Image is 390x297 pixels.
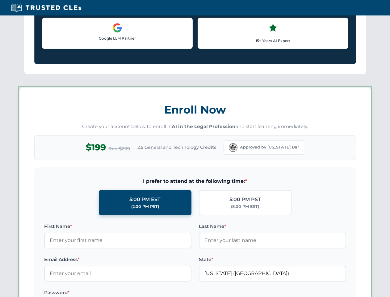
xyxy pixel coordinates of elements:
img: Google [112,23,122,33]
input: Enter your first name [44,233,191,248]
div: (2:00 PM PST) [131,204,159,210]
label: First Name [44,223,191,230]
h3: Enroll Now [34,100,356,119]
div: 5:00 PM PST [229,196,261,204]
img: Trusted CLEs [9,3,83,12]
input: Florida (FL) [199,266,346,281]
span: $199 [86,140,106,154]
p: Create your account below to enroll in and start learning immediately. [34,123,356,130]
input: Enter your email [44,266,191,281]
label: Password [44,289,191,296]
span: Approved by [US_STATE] Bar [240,144,299,150]
strong: AI in the Legal Profession [172,123,236,129]
div: (8:00 PM EST) [231,204,259,210]
label: State [199,256,346,263]
p: Google LLM Partner [47,35,187,41]
p: 15+ Years AI Expert [203,38,343,44]
input: Enter your last name [199,233,346,248]
span: I prefer to attend at the following time: [44,177,346,185]
span: Reg $299 [108,145,130,153]
span: 2.5 General and Technology Credits [137,144,216,151]
label: Email Address [44,256,191,263]
div: 5:00 PM EST [129,196,161,204]
label: Last Name [199,223,346,230]
img: Florida Bar [229,143,237,152]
